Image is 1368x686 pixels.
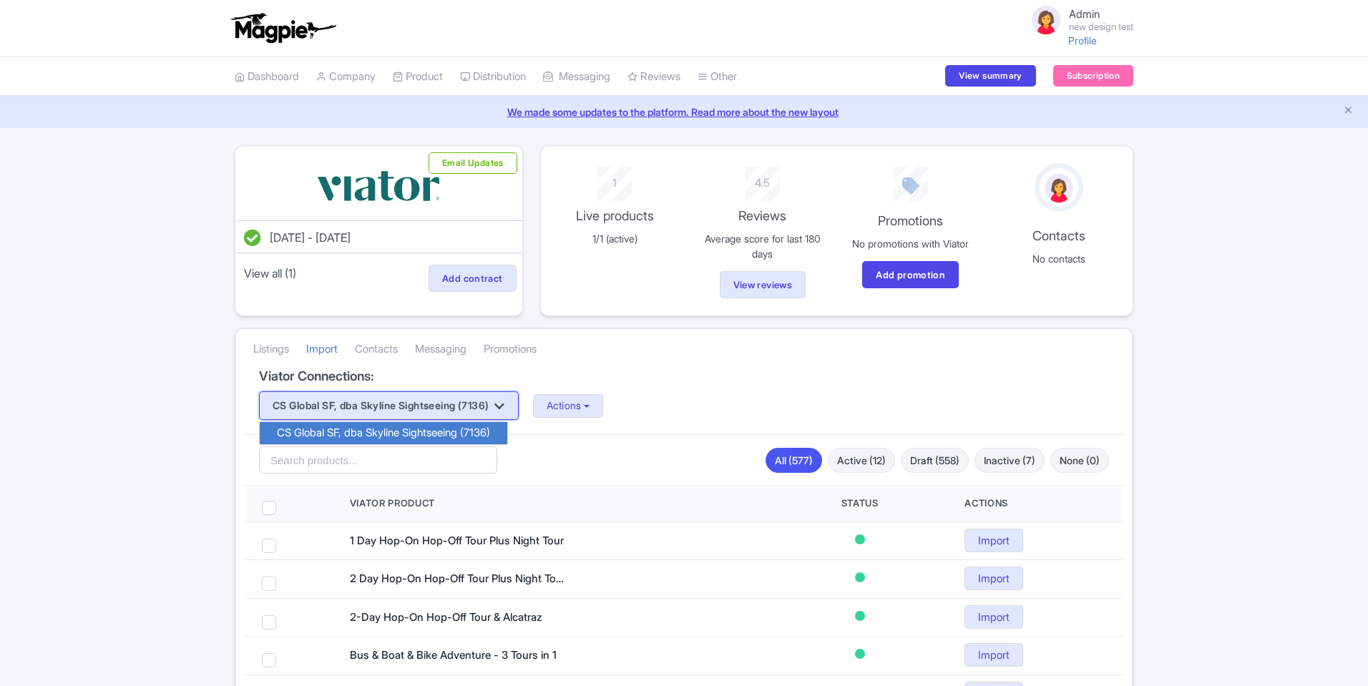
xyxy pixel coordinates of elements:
a: Contacts [355,330,398,369]
button: Close announcement [1343,103,1354,119]
a: Import [964,567,1023,590]
p: Promotions [845,211,976,230]
div: 2 Day Hop-On Hop-Off Tour Plus Night Tour [350,571,565,587]
a: Subscription [1053,65,1133,87]
div: Bus & Boat & Bike Adventure - 3 Tours in 1 [350,647,565,664]
div: 4.5 [697,167,828,192]
p: No promotions with Viator [845,236,976,251]
a: Dashboard [235,57,299,97]
span: Active [855,534,865,544]
a: Import [964,605,1023,629]
p: Contacts [993,226,1124,245]
span: Active [855,649,865,659]
a: Reviews [627,57,680,97]
a: None (0) [1050,448,1109,473]
input: Search products... [259,446,497,474]
a: Company [316,57,376,97]
p: 1/1 (active) [549,231,680,246]
a: Listings [253,330,289,369]
a: Add contract [429,265,517,292]
p: Average score for last 180 days [697,231,828,261]
img: avatar_key_member-9c1dde93af8b07d7383eb8b5fb890c87.png [1029,3,1063,37]
a: CS Global SF, dba Skyline Sightseeing (7136) [260,422,507,444]
h4: Viator Connections: [259,369,1109,383]
a: We made some updates to the platform. Read more about the new layout [9,104,1359,119]
a: Draft (558) [901,448,969,473]
img: vbqrramwp3xkpi4ekcjz.svg [314,163,443,209]
a: View reviews [720,271,806,298]
div: 1 [549,167,680,192]
th: Viator Product [333,486,772,521]
img: avatar_key_member-9c1dde93af8b07d7383eb8b5fb890c87.png [1042,171,1075,205]
a: All (577) [766,448,822,473]
p: No contacts [993,251,1124,266]
a: Admin new design test [1020,3,1133,37]
a: View summary [945,65,1035,87]
img: logo-ab69f6fb50320c5b225c76a69d11143b.png [228,12,338,44]
span: Active [855,572,865,582]
a: Promotions [484,330,537,369]
button: Email Updates [429,152,517,174]
a: Active (12) [828,448,895,473]
a: Distribution [460,57,526,97]
a: Import [964,643,1023,667]
span: Admin [1069,7,1100,21]
button: CS Global SF, dba Skyline Sightseeing (7136) [259,391,519,420]
a: Add promotion [862,261,959,288]
a: Messaging [543,57,610,97]
th: Status [772,486,948,521]
a: Inactive (7) [974,448,1045,473]
a: View all (1) [241,263,299,283]
a: Import [964,529,1023,552]
a: Product [393,57,443,97]
p: Reviews [697,206,828,225]
span: [DATE] - [DATE] [270,230,351,245]
a: Profile [1068,34,1097,46]
span: Active [855,611,865,621]
small: new design test [1069,22,1133,31]
div: 2-Day Hop-On Hop-Off Tour & Alcatraz [350,609,565,626]
button: Actions [533,394,604,418]
div: 1 Day Hop-On Hop-Off Tour Plus Night Tour [350,533,565,549]
p: Live products [549,206,680,225]
a: Import [306,330,338,369]
th: Actions [947,486,1123,521]
a: Messaging [415,330,466,369]
a: Other [698,57,737,97]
